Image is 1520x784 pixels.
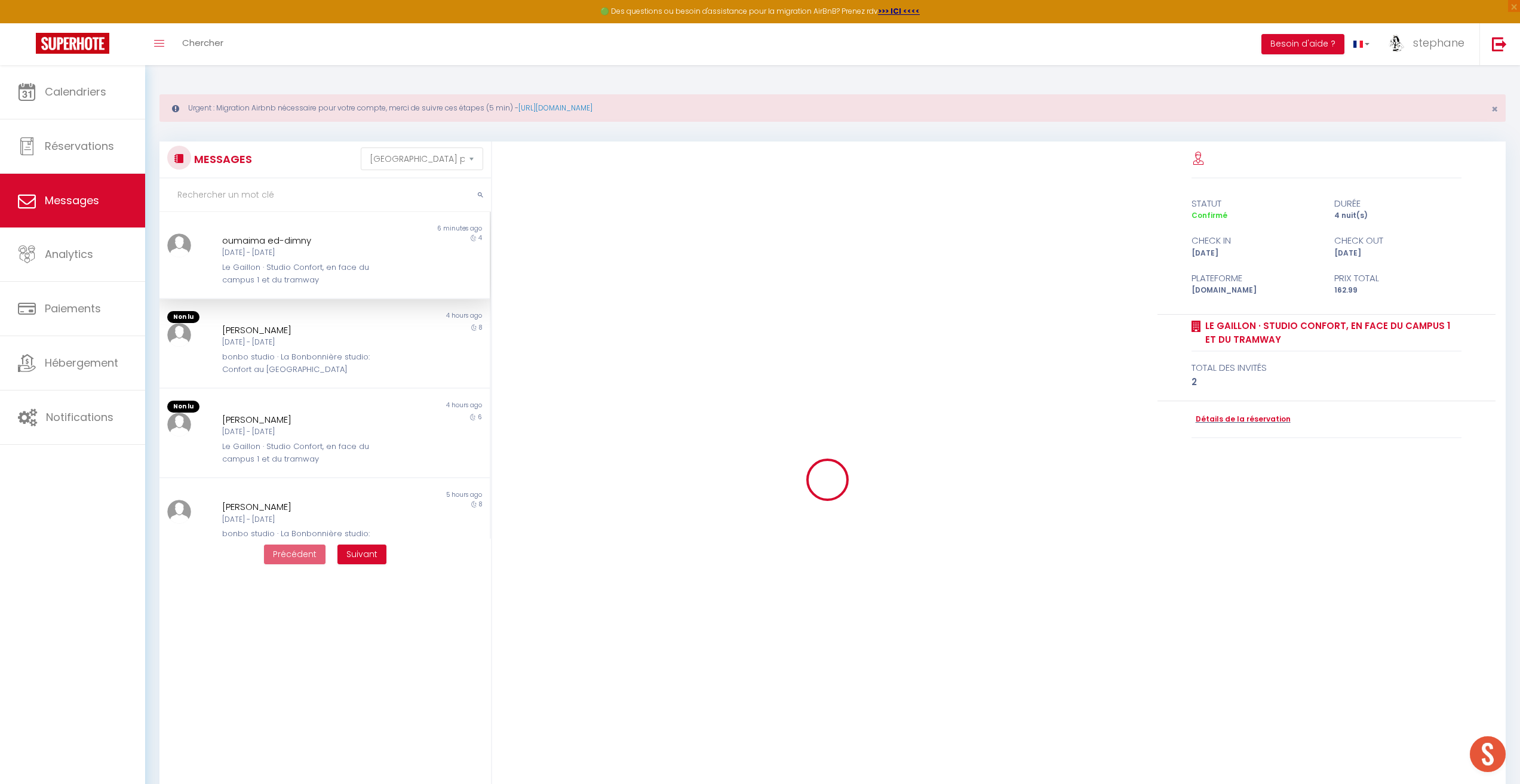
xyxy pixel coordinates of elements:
div: [DATE] [1183,248,1326,259]
span: Chercher [182,36,223,49]
div: Le Gaillon · Studio Confort, en face du campus 1 et du tramway [222,441,399,465]
span: Analytics [45,247,93,262]
img: ... [1387,34,1405,52]
span: Hébergement [45,355,118,370]
span: stephane [1413,35,1464,50]
input: Rechercher un mot clé [159,179,491,212]
button: Previous [264,545,326,565]
div: Prix total [1326,271,1469,285]
a: Le Gaillon · Studio Confort, en face du campus 1 et du tramway [1201,319,1462,347]
div: 6 minutes ago [324,224,489,233]
a: >>> ICI <<<< [878,6,920,16]
span: × [1491,102,1498,116]
div: 2 [1192,375,1462,389]
span: Non lu [167,311,199,323]
div: bonbo studio · La Bonbonnière studio: Confort au [GEOGRAPHIC_DATA] [222,528,399,552]
span: 6 [478,413,482,422]
h3: MESSAGES [191,146,252,173]
button: Next [337,545,386,565]
a: Détails de la réservation [1192,414,1291,425]
span: Non lu [167,401,199,413]
img: ... [167,233,191,257]
a: ... stephane [1378,23,1479,65]
div: 4 hours ago [324,401,489,413]
span: Messages [45,193,99,208]
span: Précédent [273,548,317,560]
div: [PERSON_NAME] [222,500,399,514]
div: statut [1183,196,1326,211]
img: ... [167,413,191,436]
div: [DATE] - [DATE] [222,247,399,259]
div: Urgent : Migration Airbnb nécessaire pour votre compte, merci de suivre ces étapes (5 min) - [159,94,1506,122]
div: Ouvrir le chat [1470,736,1506,772]
div: 5 hours ago [324,490,489,500]
div: total des invités [1192,361,1462,375]
a: [URL][DOMAIN_NAME] [518,103,592,113]
img: Super Booking [36,33,109,54]
div: [DATE] - [DATE] [222,514,399,525]
div: [DATE] - [DATE] [222,426,399,438]
img: ... [167,323,191,347]
div: check out [1326,233,1469,248]
div: check in [1183,233,1326,248]
div: Le Gaillon · Studio Confort, en face du campus 1 et du tramway [222,262,399,286]
button: Besoin d'aide ? [1261,34,1344,54]
div: oumaima ed-dimny [222,233,399,248]
img: ... [167,500,191,524]
div: Plateforme [1183,271,1326,285]
div: [DATE] [1326,248,1469,259]
div: [PERSON_NAME] [222,413,399,427]
span: 4 [478,233,482,242]
div: [PERSON_NAME] [222,323,399,337]
span: 8 [479,500,482,509]
div: 162.99 [1326,285,1469,296]
div: durée [1326,196,1469,211]
div: [DATE] - [DATE] [222,337,399,348]
div: [DOMAIN_NAME] [1183,285,1326,296]
div: bonbo studio · La Bonbonnière studio: Confort au [GEOGRAPHIC_DATA] [222,351,399,376]
a: Chercher [173,23,232,65]
button: Close [1491,104,1498,115]
span: Confirmé [1192,210,1227,220]
div: 4 hours ago [324,311,489,323]
span: Réservations [45,139,114,153]
div: 4 nuit(s) [1326,210,1469,222]
span: 8 [479,323,482,332]
span: Notifications [46,410,113,425]
img: logout [1492,36,1507,51]
span: Paiements [45,301,101,316]
span: Calendriers [45,84,106,99]
span: Suivant [346,548,377,560]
